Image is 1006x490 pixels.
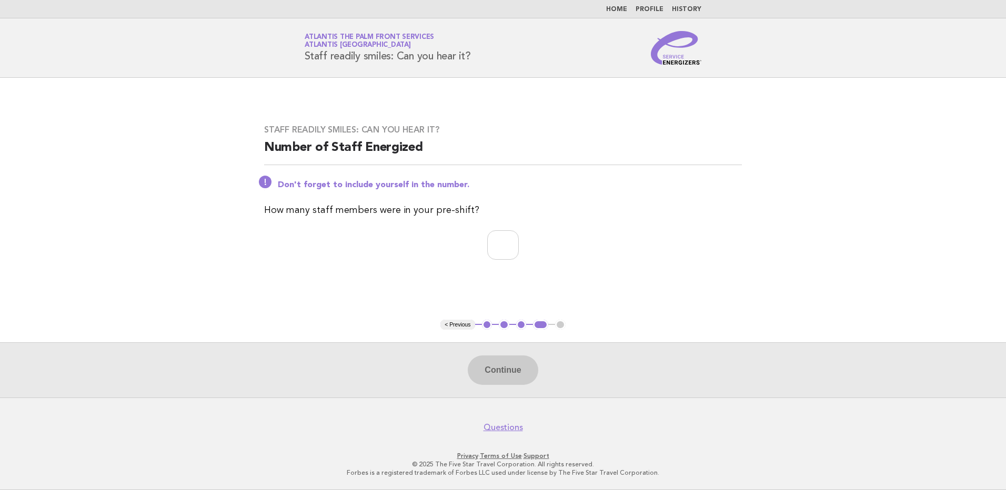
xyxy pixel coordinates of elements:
[305,42,411,49] span: Atlantis [GEOGRAPHIC_DATA]
[480,452,522,460] a: Terms of Use
[636,6,663,13] a: Profile
[305,34,471,62] h1: Staff readily smiles: Can you hear it?
[181,460,825,468] p: © 2025 The Five Star Travel Corporation. All rights reserved.
[264,125,742,135] h3: Staff readily smiles: Can you hear it?
[264,139,742,165] h2: Number of Staff Energized
[457,452,478,460] a: Privacy
[482,320,492,330] button: 1
[181,468,825,477] p: Forbes is a registered trademark of Forbes LLC used under license by The Five Star Travel Corpora...
[606,6,627,13] a: Home
[278,180,742,190] p: Don't forget to include yourself in the number.
[181,452,825,460] p: · ·
[305,34,434,48] a: Atlantis The Palm Front ServicesAtlantis [GEOGRAPHIC_DATA]
[651,31,701,65] img: Service Energizers
[440,320,475,330] button: < Previous
[264,203,742,218] p: How many staff members were in your pre-shift?
[524,452,549,460] a: Support
[484,422,523,433] a: Questions
[533,320,548,330] button: 4
[499,320,509,330] button: 2
[516,320,527,330] button: 3
[672,6,701,13] a: History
